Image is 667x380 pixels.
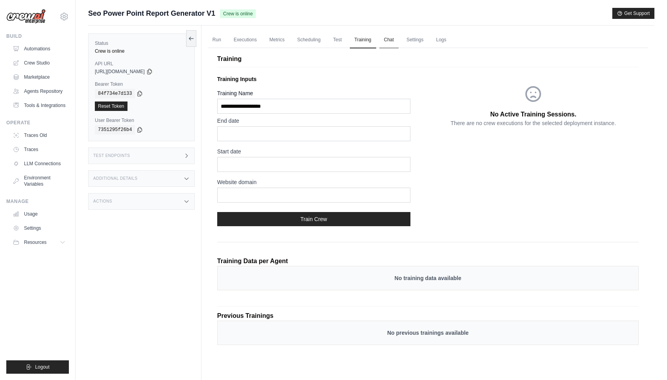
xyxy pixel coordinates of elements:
[6,9,46,24] img: Logo
[292,32,325,48] a: Scheduling
[9,85,69,98] a: Agents Repository
[9,57,69,69] a: Crew Studio
[9,71,69,83] a: Marketplace
[9,236,69,249] button: Resources
[95,89,135,98] code: 84f734e7d133
[225,274,630,282] p: No training data available
[6,33,69,39] div: Build
[95,117,188,124] label: User Bearer Token
[217,75,428,83] p: Training Inputs
[217,311,639,321] p: Previous Trainings
[431,32,451,48] a: Logs
[24,239,46,245] span: Resources
[220,9,256,18] span: Crew is online
[217,212,410,226] button: Train Crew
[402,32,428,48] a: Settings
[95,48,188,54] div: Crew is online
[35,364,50,370] span: Logout
[95,68,145,75] span: [URL][DOMAIN_NAME]
[490,110,576,119] p: No Active Training Sessions.
[95,81,188,87] label: Bearer Token
[451,119,616,127] p: There are no crew executions for the selected deployment instance.
[6,120,69,126] div: Operate
[9,157,69,170] a: LLM Connections
[95,40,188,46] label: Status
[379,32,399,48] a: Chat
[612,8,654,19] button: Get Support
[208,32,226,48] a: Run
[95,61,188,67] label: API URL
[225,329,630,337] p: No previous trainings available
[350,32,376,48] a: Training
[93,199,112,204] h3: Actions
[93,176,137,181] h3: Additional Details
[6,198,69,205] div: Manage
[9,143,69,156] a: Traces
[217,256,288,266] p: Training Data per Agent
[9,42,69,55] a: Automations
[9,129,69,142] a: Traces Old
[628,342,667,380] iframe: Chat Widget
[217,54,639,64] p: Training
[9,99,69,112] a: Tools & Integrations
[9,172,69,190] a: Environment Variables
[6,360,69,374] button: Logout
[95,125,135,135] code: 7351295f26b4
[9,208,69,220] a: Usage
[217,178,410,186] label: Website domain
[93,153,130,158] h3: Test Endpoints
[217,89,410,97] label: Training Name
[265,32,290,48] a: Metrics
[88,8,215,19] span: Seo Power Point Report Generator V1
[217,148,410,155] label: Start date
[229,32,262,48] a: Executions
[217,117,410,125] label: End date
[329,32,347,48] a: Test
[9,222,69,234] a: Settings
[95,101,127,111] a: Reset Token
